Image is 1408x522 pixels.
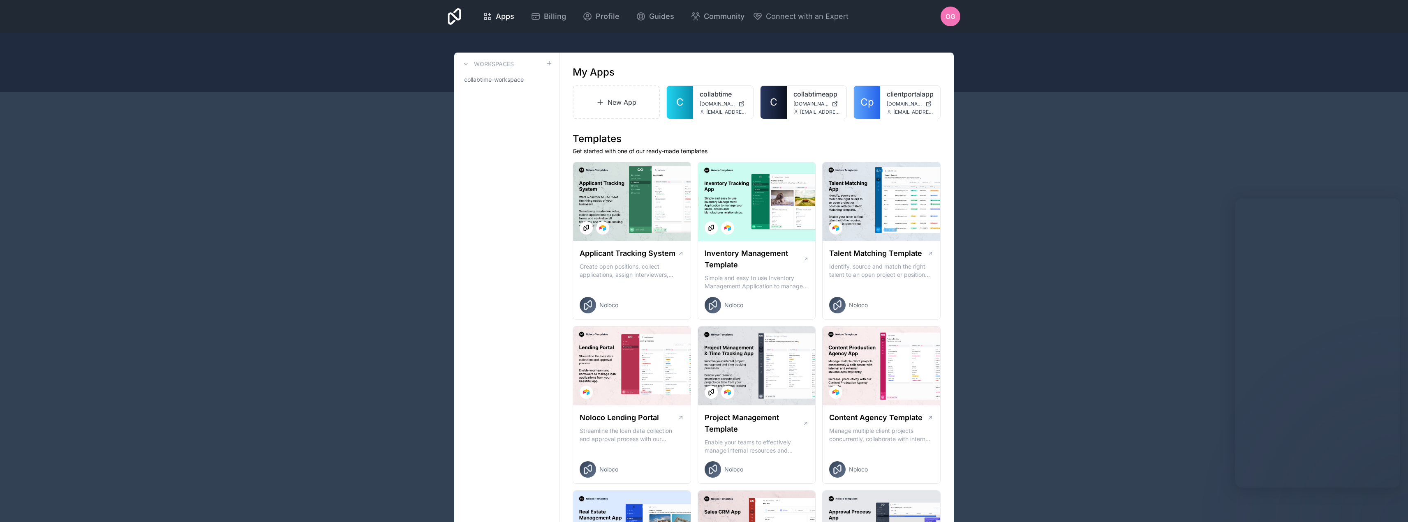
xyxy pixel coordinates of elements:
a: Workspaces [461,59,514,69]
a: collabtime-workspace [461,72,553,87]
a: C [761,86,787,119]
h1: Project Management Template [705,412,803,435]
h1: Noloco Lending Portal [580,412,659,423]
img: Airtable Logo [832,389,839,396]
span: Noloco [849,465,868,474]
span: Noloco [849,301,868,309]
img: Airtable Logo [724,225,731,231]
p: Simple and easy to use Inventory Management Application to manage your stock, orders and Manufact... [705,274,809,290]
a: C [667,86,693,119]
span: Connect with an Expert [766,11,848,22]
iframe: Intercom live chat [1235,198,1400,488]
a: [DOMAIN_NAME] [700,101,747,107]
p: Create open positions, collect applications, assign interviewers, centralise candidate feedback a... [580,262,684,279]
h1: Templates [573,132,941,145]
h1: Inventory Management Template [705,248,803,271]
img: Airtable Logo [583,389,590,396]
a: collabtimeapp [793,89,840,99]
h3: Workspaces [474,60,514,68]
p: Identify, source and match the right talent to an open project or position with our Talent Matchi... [829,262,934,279]
span: Profile [596,11,620,22]
span: [EMAIL_ADDRESS][DOMAIN_NAME] [706,109,747,115]
span: Guides [649,11,674,22]
a: Community [684,7,751,25]
span: C [676,96,684,109]
span: [EMAIL_ADDRESS][DOMAIN_NAME] [800,109,840,115]
a: clientportalapp [887,89,934,99]
span: Noloco [724,301,743,309]
a: Guides [629,7,681,25]
span: Noloco [599,465,618,474]
img: Airtable Logo [599,225,606,231]
a: New App [573,85,660,119]
span: [DOMAIN_NAME] [700,101,735,107]
h1: Talent Matching Template [829,248,922,259]
a: Apps [476,7,521,25]
span: Cp [860,96,874,109]
a: Cp [854,86,880,119]
img: Airtable Logo [724,389,731,396]
span: Noloco [724,465,743,474]
iframe: Intercom live chat [1380,494,1400,514]
a: collabtime [700,89,747,99]
h1: Content Agency Template [829,412,922,423]
a: Profile [576,7,626,25]
span: Community [704,11,744,22]
a: Billing [524,7,573,25]
span: [DOMAIN_NAME] [793,101,829,107]
span: collabtime-workspace [464,76,524,84]
span: [EMAIL_ADDRESS][DOMAIN_NAME] [893,109,934,115]
span: [DOMAIN_NAME] [887,101,922,107]
p: Streamline the loan data collection and approval process with our Lending Portal template. [580,427,684,443]
a: [DOMAIN_NAME] [793,101,840,107]
span: Billing [544,11,566,22]
p: Manage multiple client projects concurrently, collaborate with internal and external stakeholders... [829,427,934,443]
span: C [770,96,777,109]
p: Get started with one of our ready-made templates [573,147,941,155]
a: [DOMAIN_NAME] [887,101,934,107]
p: Enable your teams to effectively manage internal resources and execute client projects on time. [705,438,809,455]
h1: My Apps [573,66,615,79]
span: Apps [496,11,514,22]
span: Noloco [599,301,618,309]
button: Connect with an Expert [753,11,848,22]
span: OG [946,11,955,21]
h1: Applicant Tracking System [580,248,675,259]
img: Airtable Logo [832,225,839,231]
